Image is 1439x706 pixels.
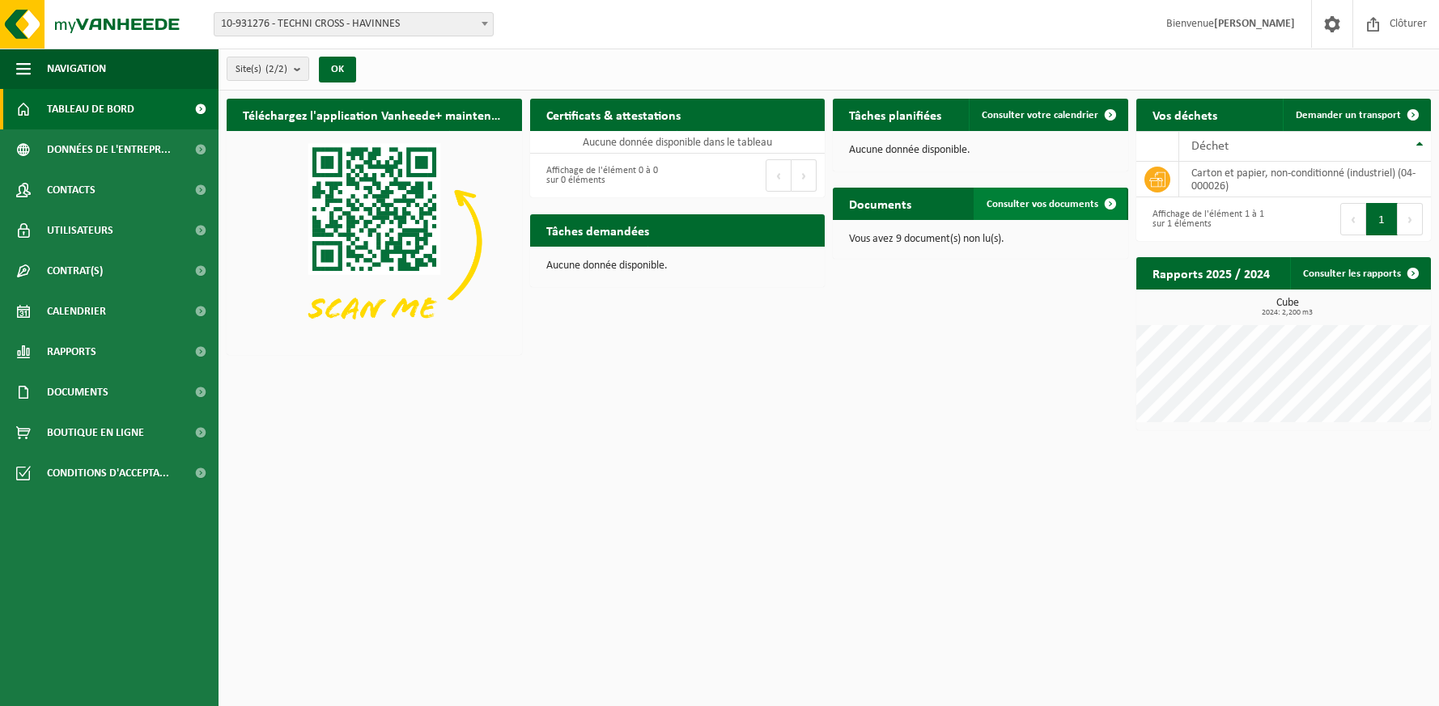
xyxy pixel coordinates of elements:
[766,159,792,192] button: Previous
[1340,203,1366,235] button: Previous
[792,159,817,192] button: Next
[1398,203,1423,235] button: Next
[47,291,106,332] span: Calendrier
[833,188,927,219] h2: Documents
[849,145,1112,156] p: Aucune donnée disponible.
[47,129,171,170] span: Données de l'entrepr...
[833,99,957,130] h2: Tâches planifiées
[227,99,522,130] h2: Téléchargez l'application Vanheede+ maintenant!
[47,372,108,412] span: Documents
[47,412,144,453] span: Boutique en ligne
[1136,257,1286,289] h2: Rapports 2025 / 2024
[982,110,1098,120] span: Consulter votre calendrier
[987,199,1098,209] span: Consulter vos documents
[236,57,287,82] span: Site(s)
[214,12,494,36] span: 10-931276 - TECHNI CROSS - HAVINNES
[1144,298,1432,317] h3: Cube
[849,234,1112,245] p: Vous avez 9 document(s) non lu(s).
[319,57,356,82] button: OK
[530,99,697,130] h2: Certificats & attestations
[538,158,669,193] div: Affichage de l'élément 0 à 0 sur 0 éléments
[214,13,493,36] span: 10-931276 - TECHNI CROSS - HAVINNES
[47,170,96,210] span: Contacts
[969,99,1127,131] a: Consulter votre calendrier
[47,453,169,493] span: Conditions d'accepta...
[265,64,287,74] count: (2/2)
[1191,140,1229,153] span: Déchet
[1179,162,1432,197] td: carton et papier, non-conditionné (industriel) (04-000026)
[530,214,665,246] h2: Tâches demandées
[1214,18,1295,30] strong: [PERSON_NAME]
[47,89,134,129] span: Tableau de bord
[1366,203,1398,235] button: 1
[47,210,113,251] span: Utilisateurs
[1290,257,1429,290] a: Consulter les rapports
[974,188,1127,220] a: Consulter vos documents
[1283,99,1429,131] a: Demander un transport
[530,131,826,154] td: Aucune donnée disponible dans le tableau
[1144,201,1276,237] div: Affichage de l'élément 1 à 1 sur 1 éléments
[47,251,103,291] span: Contrat(s)
[47,49,106,89] span: Navigation
[1296,110,1401,120] span: Demander un transport
[227,57,309,81] button: Site(s)(2/2)
[47,332,96,372] span: Rapports
[227,131,522,352] img: Download de VHEPlus App
[1144,309,1432,317] span: 2024: 2,200 m3
[546,260,809,272] p: Aucune donnée disponible.
[1136,99,1233,130] h2: Vos déchets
